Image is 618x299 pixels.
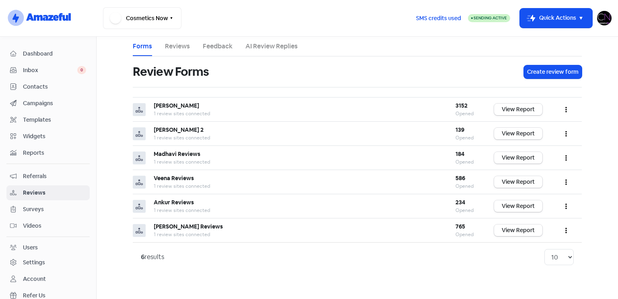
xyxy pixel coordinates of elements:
[133,59,209,85] h1: Review Forms
[584,267,610,291] iframe: chat widget
[154,135,210,141] span: 1 review sites connected
[23,222,86,230] span: Videos
[494,176,542,188] a: View Report
[494,104,542,115] a: View Report
[455,102,468,109] b: 3152
[6,272,90,287] a: Account
[154,207,210,214] span: 1 review sites connected
[6,202,90,217] a: Surveys
[455,134,478,141] div: Opened
[141,253,144,261] strong: 6
[23,258,45,267] div: Settings
[494,128,542,139] a: View Report
[23,50,86,58] span: Dashboard
[154,110,210,117] span: 1 review sites connected
[6,185,90,200] a: Reviews
[6,96,90,111] a: Campaigns
[154,183,210,189] span: 1 review sites connected
[455,231,478,238] div: Opened
[6,129,90,144] a: Widgets
[23,132,86,141] span: Widgets
[23,116,86,124] span: Templates
[494,200,542,212] a: View Report
[416,14,461,23] span: SMS credits used
[597,11,612,25] img: User
[468,13,510,23] a: Sending Active
[165,42,190,51] a: Reviews
[23,172,86,181] span: Referrals
[6,255,90,270] a: Settings
[154,102,199,109] b: [PERSON_NAME]
[455,158,478,166] div: Opened
[494,152,542,164] a: View Report
[133,42,152,51] a: Forms
[203,42,233,51] a: Feedback
[6,169,90,184] a: Referrals
[154,199,194,206] b: Ankur Reviews
[494,224,542,236] a: View Report
[455,174,465,182] b: 586
[23,243,38,252] div: Users
[6,63,90,78] a: Inbox 0
[6,240,90,255] a: Users
[455,183,478,190] div: Opened
[6,79,90,94] a: Contacts
[23,99,86,108] span: Campaigns
[23,275,46,283] div: Account
[455,199,465,206] b: 234
[455,207,478,214] div: Opened
[520,8,592,28] button: Quick Actions
[154,231,210,238] span: 1 review sites connected
[474,15,507,21] span: Sending Active
[154,159,210,165] span: 1 review sites connected
[6,218,90,233] a: Videos
[6,46,90,61] a: Dashboard
[455,110,478,117] div: Opened
[23,189,86,197] span: Reviews
[23,66,77,75] span: Inbox
[6,112,90,127] a: Templates
[154,126,204,133] b: [PERSON_NAME] 2
[409,13,468,22] a: SMS credits used
[455,150,464,158] b: 184
[23,83,86,91] span: Contacts
[77,66,86,74] span: 0
[455,223,465,230] b: 765
[103,7,181,29] button: Cosmetics Now
[23,205,86,214] span: Surveys
[245,42,298,51] a: AI Review Replies
[141,252,164,262] div: results
[6,145,90,160] a: Reports
[23,149,86,157] span: Reports
[154,174,194,182] b: Veena Reviews
[455,126,464,133] b: 139
[154,150,200,158] b: Madhavi Reviews
[154,223,223,230] b: [PERSON_NAME] Reviews
[524,65,582,79] button: Create review form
